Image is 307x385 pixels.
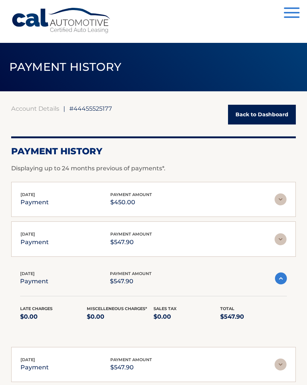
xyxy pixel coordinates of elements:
[9,60,121,74] span: PAYMENT HISTORY
[110,271,152,276] span: payment amount
[20,271,35,276] span: [DATE]
[11,105,59,112] a: Account Details
[275,359,287,370] img: accordion-rest.svg
[110,192,152,197] span: payment amount
[11,7,112,34] a: Cal Automotive
[11,164,296,173] p: Displaying up to 24 months previous of payments*.
[275,272,287,284] img: accordion-active.svg
[20,237,49,247] p: payment
[275,233,287,245] img: accordion-rest.svg
[110,276,152,287] p: $547.90
[20,357,35,362] span: [DATE]
[87,312,153,322] p: $0.00
[153,306,177,311] span: Sales Tax
[11,146,296,157] h2: Payment History
[153,312,220,322] p: $0.00
[220,306,234,311] span: Total
[20,197,49,208] p: payment
[110,237,152,247] p: $547.90
[228,105,296,124] a: Back to Dashboard
[20,306,53,311] span: Late Charges
[20,276,48,287] p: payment
[63,105,65,112] span: |
[110,357,152,362] span: payment amount
[110,362,152,373] p: $547.90
[69,105,112,112] span: #44455525177
[20,192,35,197] span: [DATE]
[284,7,300,20] button: Menu
[275,193,287,205] img: accordion-rest.svg
[20,362,49,373] p: payment
[20,312,87,322] p: $0.00
[110,231,152,237] span: payment amount
[110,197,152,208] p: $450.00
[220,312,287,322] p: $547.90
[20,231,35,237] span: [DATE]
[87,306,147,311] span: Miscelleneous Charges*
